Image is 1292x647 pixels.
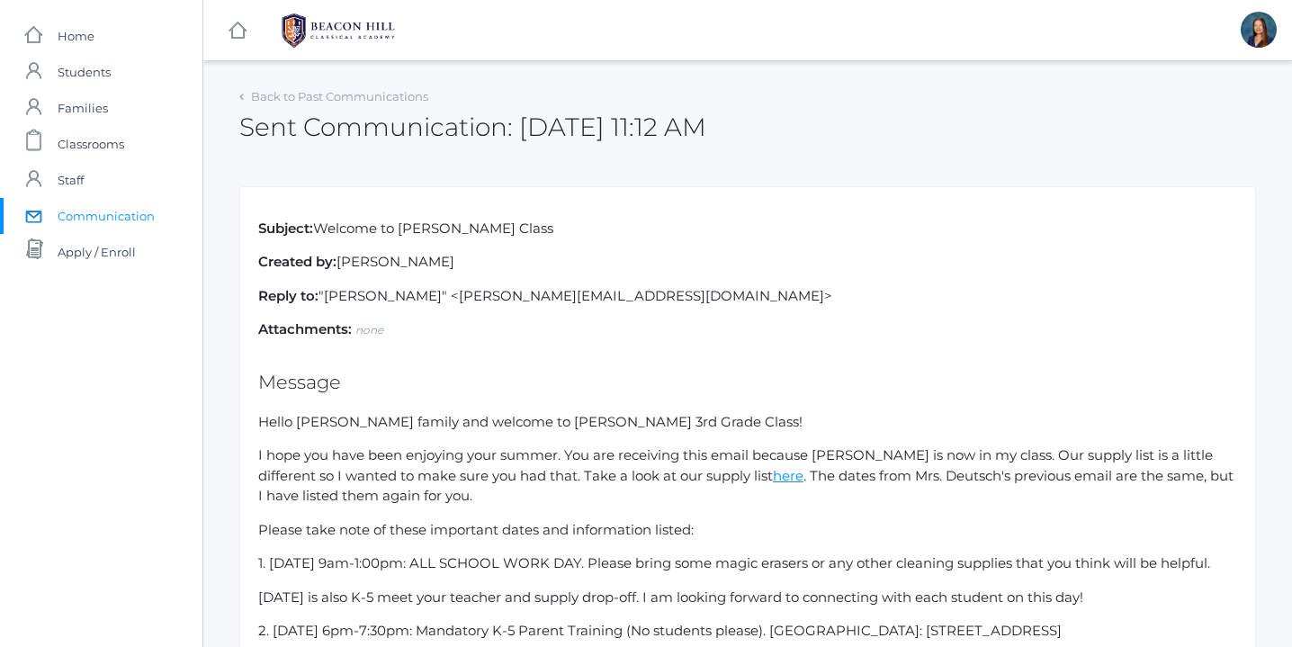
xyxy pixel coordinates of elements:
[58,162,84,198] span: Staff
[258,253,336,270] strong: Created by:
[58,54,111,90] span: Students
[58,234,136,270] span: Apply / Enroll
[258,520,1237,541] p: Please take note of these important dates and information listed:
[258,412,1237,433] p: Hello [PERSON_NAME] family and welcome to [PERSON_NAME] 3rd Grade Class!
[1241,12,1277,48] div: Lori Webster
[251,89,428,103] a: Back to Past Communications
[258,320,352,337] strong: Attachments:
[258,252,1237,273] p: [PERSON_NAME]
[258,372,1237,392] h2: Message
[773,467,803,484] a: here
[258,588,1237,608] p: [DATE] is also K-5 meet your teacher and supply drop-off. I am looking forward to connecting with...
[258,287,319,304] strong: Reply to:
[258,286,1237,307] p: "[PERSON_NAME]" <[PERSON_NAME][EMAIL_ADDRESS][DOMAIN_NAME]>
[58,198,155,234] span: Communication
[58,126,124,162] span: Classrooms
[58,90,108,126] span: Families
[258,553,1237,574] p: 1. [DATE] 9am-1:00pm: ALL SCHOOL WORK DAY. Please bring some magic erasers or any other cleaning ...
[58,18,94,54] span: Home
[258,219,1237,239] p: Welcome to [PERSON_NAME] Class
[258,445,1237,507] p: I hope you have been enjoying your summer. You are receiving this email because [PERSON_NAME] is ...
[239,113,706,141] h2: Sent Communication: [DATE] 11:12 AM
[258,220,313,237] strong: Subject:
[271,8,406,53] img: BHCALogos-05-308ed15e86a5a0abce9b8dd61676a3503ac9727e845dece92d48e8588c001991.png
[258,621,1237,642] p: 2. [DATE] 6pm-7:30pm: Mandatory K-5 Parent Training (No students please). [GEOGRAPHIC_DATA]: [STR...
[355,323,383,337] em: none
